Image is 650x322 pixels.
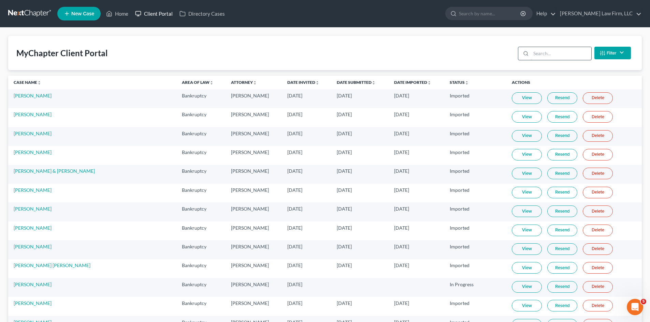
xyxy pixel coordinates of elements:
a: Area of Lawunfold_more [182,80,214,85]
a: Delete [583,92,613,104]
td: [PERSON_NAME] [226,146,282,165]
span: [DATE] [337,111,352,117]
a: [PERSON_NAME] [14,149,52,155]
i: unfold_more [465,81,469,85]
td: [PERSON_NAME] [226,240,282,259]
td: Imported [444,221,506,240]
input: Search... [531,47,591,60]
a: View [512,168,542,179]
i: unfold_more [210,81,214,85]
td: [PERSON_NAME] [226,259,282,278]
td: [PERSON_NAME] [226,297,282,316]
td: Imported [444,89,506,108]
a: View [512,149,542,160]
td: Bankruptcy [176,127,226,146]
a: [PERSON_NAME] [PERSON_NAME] [14,262,90,268]
a: View [512,130,542,142]
td: Bankruptcy [176,165,226,184]
a: [PERSON_NAME] [14,187,52,193]
a: Resend [547,130,577,142]
th: Actions [506,76,642,89]
td: Imported [444,146,506,165]
span: [DATE] [394,262,409,268]
td: [PERSON_NAME] [226,221,282,240]
iframe: Intercom live chat [627,299,643,315]
a: Resend [547,243,577,255]
span: [DATE] [287,149,302,155]
td: Bankruptcy [176,108,226,127]
span: [DATE] [337,149,352,155]
a: View [512,281,542,293]
a: Date Importedunfold_more [394,80,431,85]
span: [DATE] [337,244,352,249]
td: Imported [444,202,506,221]
td: [PERSON_NAME] [226,89,282,108]
span: [DATE] [287,300,302,306]
a: View [512,300,542,311]
td: Bankruptcy [176,146,226,165]
span: [DATE] [394,111,409,117]
a: [PERSON_NAME] [14,93,52,98]
button: Filter [594,47,631,59]
a: Attorneyunfold_more [231,80,257,85]
td: Bankruptcy [176,184,226,202]
a: [PERSON_NAME] [14,300,52,306]
span: [DATE] [287,187,302,193]
span: [DATE] [394,168,409,174]
span: [DATE] [337,168,352,174]
td: In Progress [444,278,506,297]
a: Home [103,7,132,20]
i: unfold_more [253,81,257,85]
span: [DATE] [337,206,352,212]
i: unfold_more [427,81,431,85]
a: View [512,205,542,217]
a: [PERSON_NAME] & [PERSON_NAME] [14,168,95,174]
div: MyChapter Client Portal [16,48,108,59]
i: unfold_more [315,81,319,85]
td: Imported [444,165,506,184]
input: Search by name... [459,7,521,20]
td: Bankruptcy [176,221,226,240]
td: Imported [444,297,506,316]
a: Delete [583,225,613,236]
td: Bankruptcy [176,297,226,316]
a: Resend [547,168,577,179]
a: Resend [547,225,577,236]
a: Resend [547,262,577,274]
span: [DATE] [287,131,302,136]
span: [DATE] [394,131,409,136]
a: Directory Cases [176,7,228,20]
td: [PERSON_NAME] [226,202,282,221]
td: [PERSON_NAME] [226,278,282,297]
a: Resend [547,300,577,311]
a: Resend [547,92,577,104]
span: [DATE] [394,225,409,231]
a: View [512,243,542,255]
a: Case Nameunfold_more [14,80,41,85]
a: Statusunfold_more [450,80,469,85]
td: Bankruptcy [176,240,226,259]
span: [DATE] [287,168,302,174]
a: Delete [583,262,613,274]
a: Delete [583,187,613,198]
a: Delete [583,205,613,217]
td: Bankruptcy [176,89,226,108]
td: Imported [444,127,506,146]
a: Resend [547,187,577,198]
span: [DATE] [287,111,302,117]
a: Delete [583,130,613,142]
a: Help [533,7,556,20]
td: [PERSON_NAME] [226,184,282,202]
a: [PERSON_NAME] [14,206,52,212]
a: Resend [547,149,577,160]
a: Delete [583,243,613,255]
td: Bankruptcy [176,278,226,297]
a: View [512,187,542,198]
a: Delete [583,111,613,123]
i: unfold_more [372,81,376,85]
span: [DATE] [337,187,352,193]
a: Delete [583,168,613,179]
a: Resend [547,281,577,293]
a: [PERSON_NAME] [14,244,52,249]
td: [PERSON_NAME] [226,108,282,127]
